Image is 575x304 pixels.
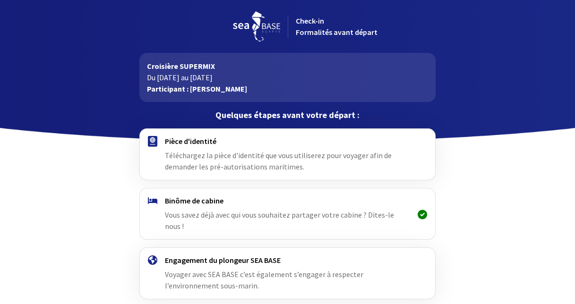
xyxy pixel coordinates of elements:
h4: Pièce d'identité [165,136,410,146]
img: passport.svg [148,136,157,147]
span: Check-in Formalités avant départ [296,16,378,37]
p: Participant : [PERSON_NAME] [147,83,428,94]
span: Voyager avec SEA BASE c’est également s’engager à respecter l’environnement sous-marin. [165,270,363,290]
p: Du [DATE] au [DATE] [147,72,428,83]
img: engagement.svg [148,255,157,265]
h4: Engagement du plongeur SEA BASE [165,255,410,265]
img: binome.svg [148,197,157,204]
span: Téléchargez la pièce d'identité que vous utiliserez pour voyager afin de demander les pré-autoris... [165,151,392,171]
img: logo_seabase.svg [233,11,280,42]
p: Croisière SUPERMIX [147,60,428,72]
span: Vous savez déjà avec qui vous souhaitez partager votre cabine ? Dites-le nous ! [165,210,394,231]
p: Quelques étapes avant votre départ : [139,110,436,121]
h4: Binôme de cabine [165,196,410,205]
